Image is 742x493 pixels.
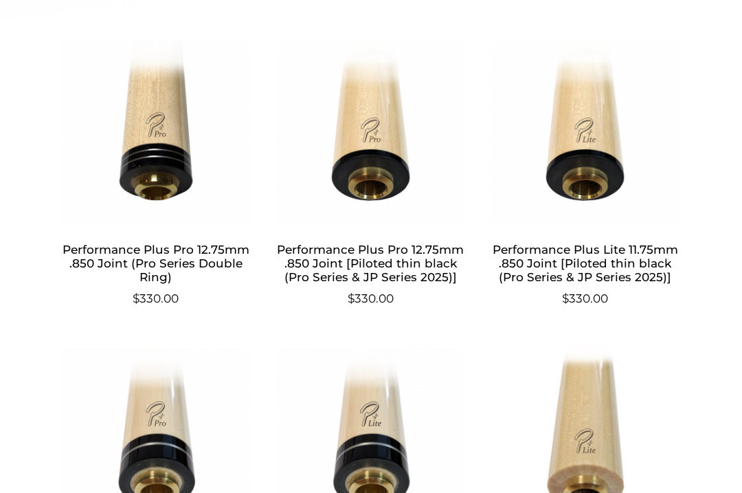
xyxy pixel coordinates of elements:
[490,41,681,226] img: Performance Plus Lite 11.75mm .850 Joint [Piloted thin black (Pro Series & JP Series 2025)]
[60,41,251,226] img: Performance Plus Pro 12.75mm .850 Joint (Pro Series Double Ring)
[562,292,608,306] bdi: 330.00
[490,41,681,309] a: Performance Plus Lite 11.75mm .850 Joint [Piloted thin black (Pro Series & JP Series 2025)] $330.00
[348,292,394,306] bdi: 330.00
[133,292,139,306] span: $
[60,237,251,291] h2: Performance Plus Pro 12.75mm .850 Joint (Pro Series Double Ring)
[60,41,251,309] a: Performance Plus Pro 12.75mm .850 Joint (Pro Series Double Ring) $330.00
[562,292,569,306] span: $
[490,237,681,291] h2: Performance Plus Lite 11.75mm .850 Joint [Piloted thin black (Pro Series & JP Series 2025)]
[275,41,466,226] img: Performance Plus Pro 12.75mm .850 Joint [Piloted thin black (Pro Series & JP Series 2025)]
[133,292,179,306] bdi: 330.00
[348,292,355,306] span: $
[275,41,466,309] a: Performance Plus Pro 12.75mm .850 Joint [Piloted thin black (Pro Series & JP Series 2025)] $330.00
[275,237,466,291] h2: Performance Plus Pro 12.75mm .850 Joint [Piloted thin black (Pro Series & JP Series 2025)]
